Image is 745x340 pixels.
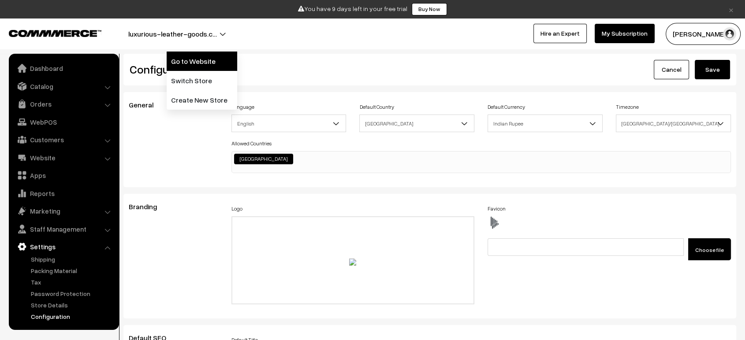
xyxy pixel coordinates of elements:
[488,216,501,229] img: favicon.ico
[29,300,116,310] a: Store Details
[616,115,731,132] span: Asia/Kolkata
[29,289,116,298] a: Password Protection
[167,71,237,90] a: Switch Store
[654,60,689,79] a: Cancel
[129,202,168,211] span: Branding
[412,3,447,15] a: Buy Now
[695,60,730,79] button: Save
[359,103,394,111] label: Default Country
[232,116,346,131] span: English
[595,24,655,43] a: My Subscription
[231,115,346,132] span: English
[234,154,293,164] li: India
[129,100,164,109] span: General
[616,103,639,111] label: Timezone
[488,115,603,132] span: Indian Rupee
[11,132,116,148] a: Customers
[666,23,741,45] button: [PERSON_NAME]
[11,78,116,94] a: Catalog
[11,60,116,76] a: Dashboard
[231,140,272,148] label: Allowed Countries
[97,23,248,45] button: luxurious-leather-goods.c…
[11,114,116,130] a: WebPOS
[29,255,116,264] a: Shipping
[29,266,116,275] a: Packing Material
[11,150,116,166] a: Website
[488,116,602,131] span: Indian Rupee
[11,96,116,112] a: Orders
[9,27,86,38] a: COMMMERCE
[29,312,116,321] a: Configuration
[9,30,101,37] img: COMMMERCE
[167,90,237,110] a: Create New Store
[11,221,116,237] a: Staff Management
[11,239,116,255] a: Settings
[723,27,736,41] img: user
[695,247,724,253] span: Choose file
[3,3,742,15] div: You have 9 days left in your free trial
[130,63,423,76] h2: Configuration
[231,205,242,213] label: Logo
[725,4,737,15] a: ×
[11,203,116,219] a: Marketing
[29,277,116,287] a: Tax
[167,52,237,71] a: Go to Website
[488,205,506,213] label: Favicon
[231,103,254,111] label: Language
[11,167,116,183] a: Apps
[488,103,525,111] label: Default Currency
[359,115,474,132] span: India
[11,185,116,201] a: Reports
[616,116,730,131] span: Asia/Kolkata
[533,24,587,43] a: Hire an Expert
[360,116,474,131] span: India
